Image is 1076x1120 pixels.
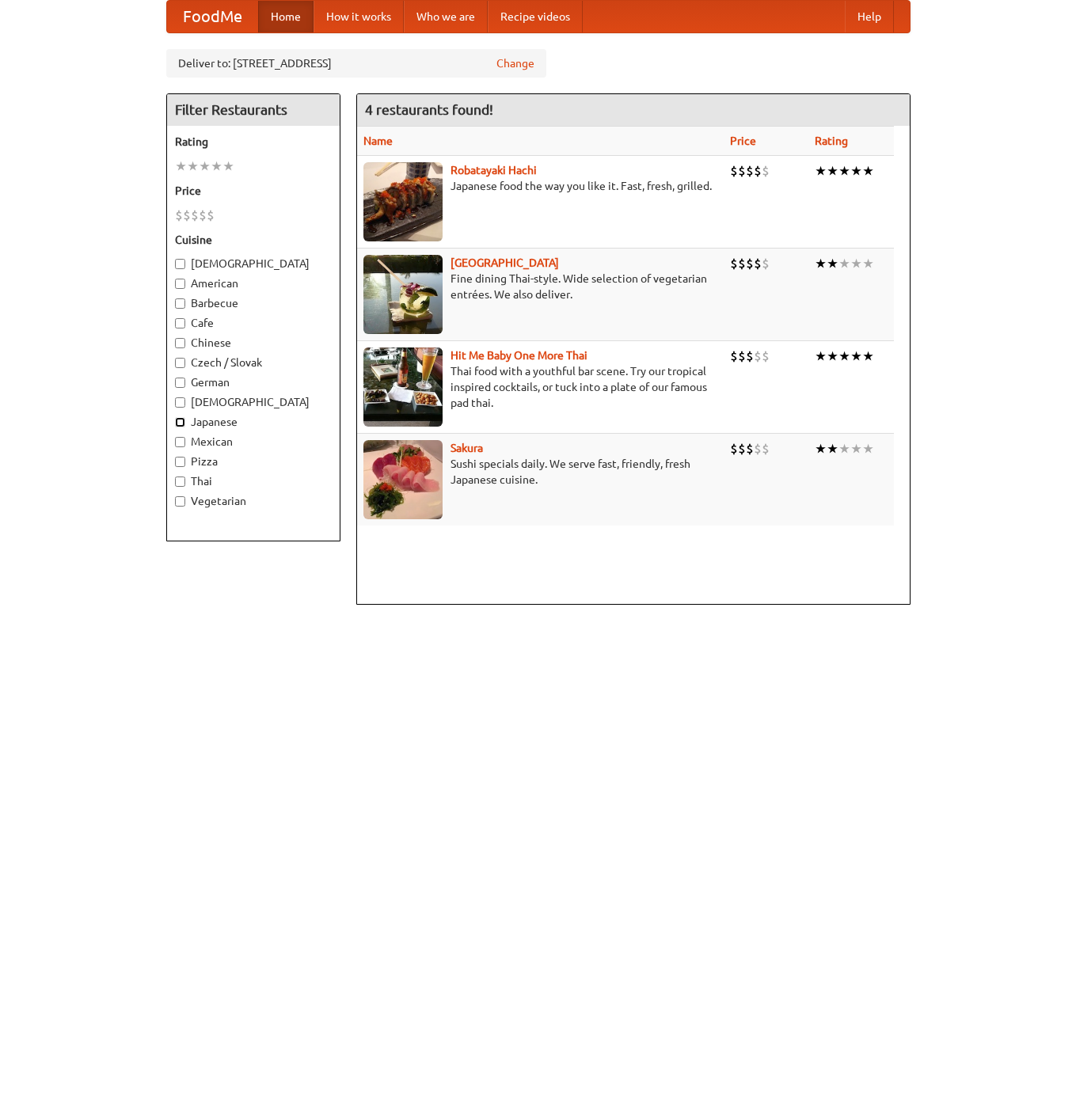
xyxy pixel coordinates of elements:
[175,437,185,447] input: Mexican
[175,496,185,507] input: Vegetarian
[738,255,746,272] li: $
[175,134,332,150] h5: Rating
[175,279,185,289] input: American
[199,207,207,224] li: $
[762,440,770,457] li: $
[258,1,314,32] a: Home
[363,135,393,147] a: Name
[754,162,762,180] li: $
[730,440,738,457] li: $
[815,135,848,147] a: Rating
[827,347,838,365] li: ★
[838,255,850,272] li: ★
[850,255,862,272] li: ★
[175,158,187,175] li: ★
[738,162,746,180] li: $
[730,162,738,180] li: $
[363,347,443,427] img: babythai.jpg
[175,183,332,199] h5: Price
[815,347,827,365] li: ★
[363,363,718,411] p: Thai food with a youthful bar scene. Try our tropical inspired cocktails, or tuck into a plate of...
[845,1,894,32] a: Help
[187,158,199,175] li: ★
[175,417,185,427] input: Japanese
[175,275,332,291] label: American
[175,207,183,224] li: $
[183,207,191,224] li: $
[363,271,718,302] p: Fine dining Thai-style. Wide selection of vegetarian entrées. We also deliver.
[815,162,827,180] li: ★
[838,162,850,180] li: ★
[404,1,488,32] a: Who we are
[746,162,754,180] li: $
[488,1,583,32] a: Recipe videos
[167,1,258,32] a: FoodMe
[363,178,718,194] p: Japanese food the way you like it. Fast, fresh, grilled.
[175,338,185,348] input: Chinese
[451,256,559,269] a: [GEOGRAPHIC_DATA]
[365,102,493,117] ng-pluralize: 4 restaurants found!
[175,358,185,368] input: Czech / Slovak
[451,164,537,177] a: Robatayaki Hachi
[730,347,738,365] li: $
[222,158,234,175] li: ★
[175,256,332,271] label: [DEMOGRAPHIC_DATA]
[175,378,185,388] input: German
[862,255,874,272] li: ★
[451,349,587,362] a: Hit Me Baby One More Thai
[363,456,718,488] p: Sushi specials daily. We serve fast, friendly, fresh Japanese cuisine.
[496,55,534,71] a: Change
[167,94,340,126] h4: Filter Restaurants
[207,207,215,224] li: $
[211,158,222,175] li: ★
[175,232,332,248] h5: Cuisine
[363,440,443,519] img: sakura.jpg
[175,476,185,487] input: Thai
[175,259,185,269] input: [DEMOGRAPHIC_DATA]
[730,255,738,272] li: $
[746,347,754,365] li: $
[175,295,332,311] label: Barbecue
[199,158,211,175] li: ★
[862,162,874,180] li: ★
[827,162,838,180] li: ★
[862,440,874,457] li: ★
[175,298,185,309] input: Barbecue
[451,442,483,454] a: Sakura
[815,440,827,457] li: ★
[762,255,770,272] li: $
[175,374,332,390] label: German
[175,493,332,509] label: Vegetarian
[191,207,199,224] li: $
[838,347,850,365] li: ★
[175,414,332,430] label: Japanese
[175,318,185,328] input: Cafe
[815,255,827,272] li: ★
[754,347,762,365] li: $
[175,434,332,450] label: Mexican
[175,315,332,331] label: Cafe
[175,473,332,489] label: Thai
[175,394,332,410] label: [DEMOGRAPHIC_DATA]
[175,335,332,351] label: Chinese
[850,347,862,365] li: ★
[314,1,404,32] a: How it works
[746,440,754,457] li: $
[746,255,754,272] li: $
[738,440,746,457] li: $
[175,457,185,467] input: Pizza
[363,162,443,241] img: robatayaki.jpg
[738,347,746,365] li: $
[762,347,770,365] li: $
[838,440,850,457] li: ★
[730,135,756,147] a: Price
[175,454,332,469] label: Pizza
[175,397,185,408] input: [DEMOGRAPHIC_DATA]
[175,355,332,370] label: Czech / Slovak
[827,440,838,457] li: ★
[850,440,862,457] li: ★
